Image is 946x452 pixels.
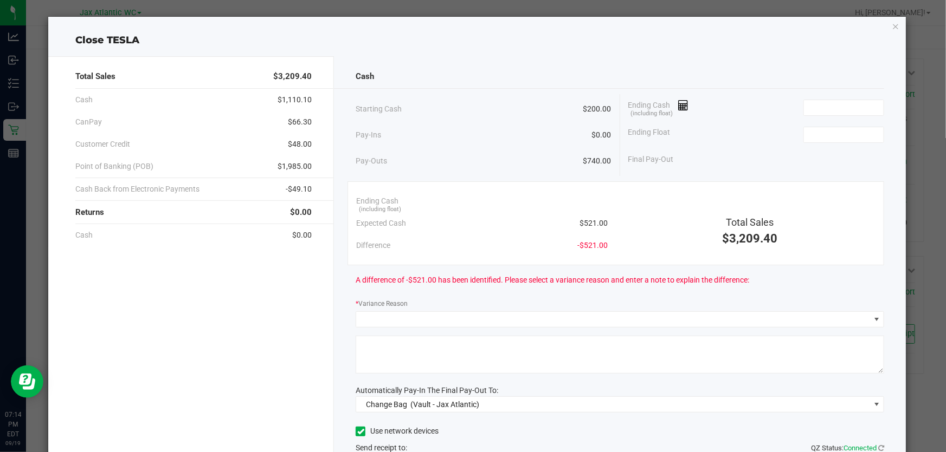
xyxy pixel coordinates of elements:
span: Point of Banking (POB) [75,161,153,172]
span: Ending Cash [628,100,689,116]
label: Variance Reason [356,299,408,309]
span: $0.00 [290,206,312,219]
span: Change Bag [366,400,407,409]
span: Difference [356,240,390,251]
span: Pay-Ins [356,129,381,141]
span: Cash [75,94,93,106]
span: Connected [844,444,877,452]
span: Expected Cash [356,218,406,229]
div: Close TESLA [48,33,906,48]
span: $48.00 [288,139,312,150]
span: $740.00 [583,155,612,167]
span: (Vault - Jax Atlantic) [410,400,479,409]
span: $521.00 [580,218,608,229]
span: $66.30 [288,116,312,128]
span: Automatically Pay-In The Final Pay-Out To: [356,386,498,395]
span: $0.00 [592,129,612,141]
span: Customer Credit [75,139,130,150]
span: QZ Status: [811,444,884,452]
span: Cash Back from Electronic Payments [75,184,200,195]
span: $1,110.10 [278,94,312,106]
span: (including float) [630,109,673,119]
label: Use network devices [356,425,439,437]
span: -$521.00 [577,240,608,251]
span: Ending Float [628,127,671,143]
span: Ending Cash [356,195,398,207]
span: $3,209.40 [273,70,312,83]
span: $200.00 [583,103,612,115]
span: A difference of -$521.00 has been identified. Please select a variance reason and enter a note to... [356,274,749,286]
span: (including float) [359,205,401,214]
span: Total Sales [75,70,115,83]
span: $3,209.40 [722,232,777,245]
span: Total Sales [726,217,774,228]
span: Cash [75,230,93,241]
span: $1,985.00 [278,161,312,172]
span: Final Pay-Out [628,154,674,165]
span: Send receipt to: [356,443,407,452]
span: CanPay [75,116,102,128]
iframe: Resource center [11,365,43,398]
span: $0.00 [292,230,312,241]
span: Cash [356,70,374,83]
span: Pay-Outs [356,155,387,167]
span: Starting Cash [356,103,402,115]
span: -$49.10 [286,184,312,195]
div: Returns [75,201,312,224]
